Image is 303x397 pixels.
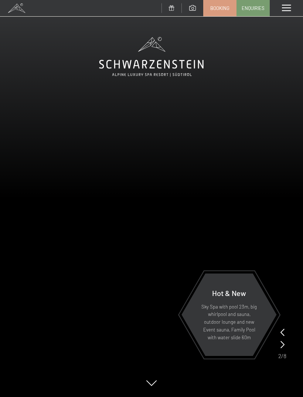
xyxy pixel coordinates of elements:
p: Sky Spa with pool 23m, big whirlpool and sauna, outdoor lounge and new Event sauna, Family Pool w... [200,303,259,341]
span: Hot & New [212,288,246,297]
a: Enquiries [237,0,269,16]
a: Hot & New Sky Spa with pool 23m, big whirlpool and sauna, outdoor lounge and new Event sauna, Fam... [181,273,277,356]
span: 8 [283,352,286,360]
span: Enquiries [242,5,265,11]
span: Booking [210,5,229,11]
span: 2 [278,352,281,360]
span: / [281,352,283,360]
a: Booking [204,0,236,16]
